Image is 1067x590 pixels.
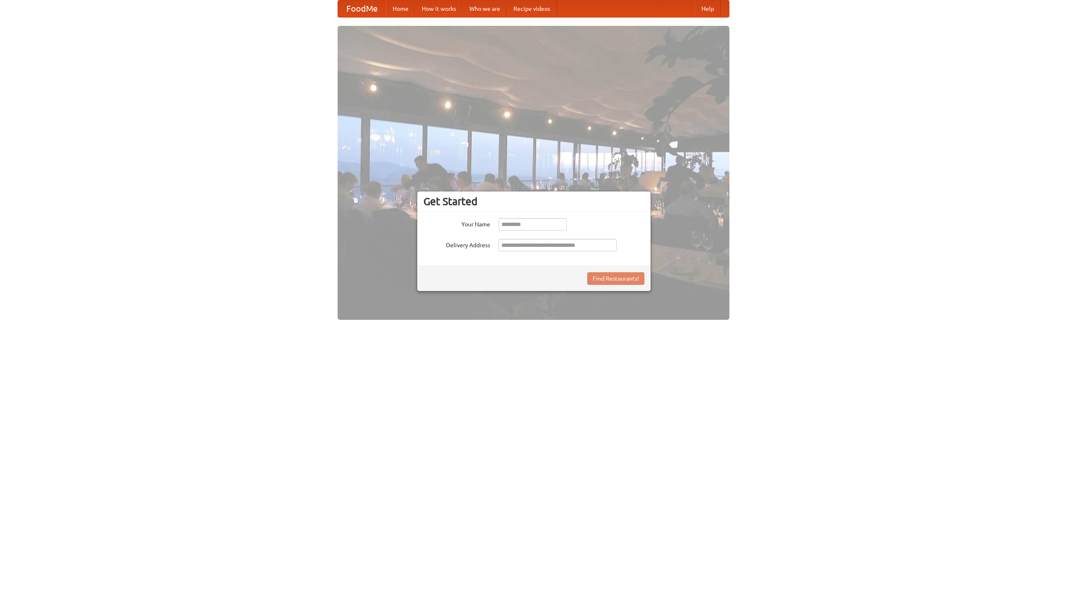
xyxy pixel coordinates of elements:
label: Your Name [423,218,490,228]
a: Who we are [463,0,507,17]
button: Find Restaurants! [587,272,644,285]
label: Delivery Address [423,239,490,249]
a: FoodMe [338,0,386,17]
a: Recipe videos [507,0,557,17]
a: Home [386,0,415,17]
a: How it works [415,0,463,17]
a: Help [695,0,721,17]
h3: Get Started [423,195,644,208]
